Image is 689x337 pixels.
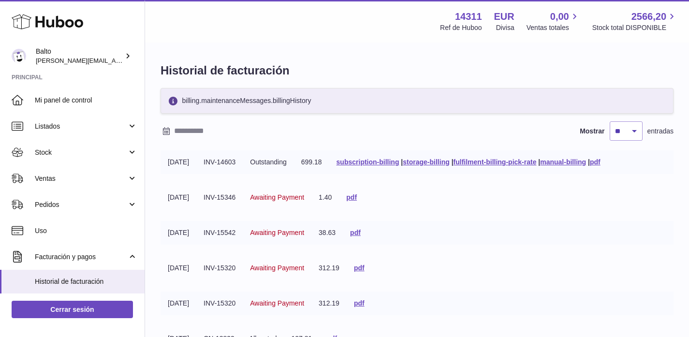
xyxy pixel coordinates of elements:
[161,150,196,174] td: [DATE]
[250,158,287,166] span: Outstanding
[354,264,365,272] a: pdf
[592,10,677,32] a: 2566,20 Stock total DISPONIBLE
[538,158,540,166] span: |
[496,23,514,32] div: Divisa
[350,229,361,236] a: pdf
[354,299,365,307] a: pdf
[161,88,674,114] div: billing.maintenanceMessages.billingHistory
[647,127,674,136] span: entradas
[454,158,537,166] a: fulfilment-billing-pick-rate
[196,292,243,315] td: INV-15320
[592,23,677,32] span: Stock total DISPONIBLE
[35,122,127,131] span: Listados
[250,229,304,236] span: Awaiting Payment
[403,158,449,166] a: storage-billing
[196,186,243,209] td: INV-15346
[311,186,339,209] td: 1.40
[35,252,127,262] span: Facturación y pagos
[161,186,196,209] td: [DATE]
[35,277,137,286] span: Historial de facturación
[346,193,357,201] a: pdf
[455,10,482,23] strong: 14311
[12,301,133,318] a: Cerrar sesión
[550,10,569,23] span: 0,00
[311,221,343,245] td: 38.63
[35,174,127,183] span: Ventas
[401,158,403,166] span: |
[250,264,304,272] span: Awaiting Payment
[196,256,243,280] td: INV-15320
[35,148,127,157] span: Stock
[294,150,329,174] td: 699.18
[196,221,243,245] td: INV-15542
[250,299,304,307] span: Awaiting Payment
[196,150,243,174] td: INV-14603
[36,47,123,65] div: Balto
[36,57,194,64] span: [PERSON_NAME][EMAIL_ADDRESS][DOMAIN_NAME]
[631,10,666,23] span: 2566,20
[540,158,586,166] a: manual-billing
[311,256,347,280] td: 312.19
[250,193,304,201] span: Awaiting Payment
[161,256,196,280] td: [DATE]
[494,10,514,23] strong: EUR
[337,158,399,166] a: subscription-billing
[527,10,580,32] a: 0,00 Ventas totales
[35,200,127,209] span: Pedidos
[452,158,454,166] span: |
[12,49,26,63] img: dani@balto.fr
[311,292,347,315] td: 312.19
[35,96,137,105] span: Mi panel de control
[527,23,580,32] span: Ventas totales
[588,158,590,166] span: |
[161,221,196,245] td: [DATE]
[440,23,482,32] div: Ref de Huboo
[590,158,601,166] a: pdf
[35,226,137,235] span: Uso
[161,63,674,78] h1: Historial de facturación
[161,292,196,315] td: [DATE]
[580,127,604,136] label: Mostrar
